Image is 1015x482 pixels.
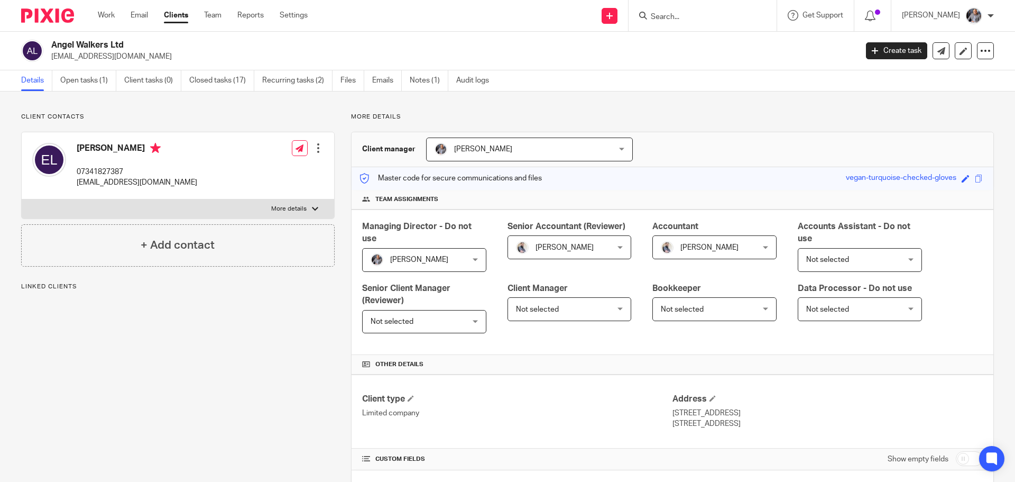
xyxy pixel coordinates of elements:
[508,284,568,293] span: Client Manager
[798,222,910,243] span: Accounts Assistant - Do not use
[846,172,956,185] div: vegan-turquoise-checked-gloves
[652,284,701,293] span: Bookkeeper
[362,284,450,305] span: Senior Client Manager (Reviewer)
[204,10,222,21] a: Team
[806,306,849,313] span: Not selected
[965,7,982,24] img: -%20%20-%20studio@ingrained.co.uk%20for%20%20-20220223%20at%20101413%20-%201W1A2026.jpg
[237,10,264,21] a: Reports
[456,70,497,91] a: Audit logs
[150,143,161,153] i: Primary
[164,10,188,21] a: Clients
[21,8,74,23] img: Pixie
[672,408,983,419] p: [STREET_ADDRESS]
[21,40,43,62] img: svg%3E
[340,70,364,91] a: Files
[680,244,739,251] span: [PERSON_NAME]
[60,70,116,91] a: Open tasks (1)
[390,256,448,263] span: [PERSON_NAME]
[77,167,197,177] p: 07341827387
[516,241,529,254] img: Pixie%2002.jpg
[21,283,335,291] p: Linked clients
[362,222,472,243] span: Managing Director - Do not use
[51,40,690,51] h2: Angel Walkers Ltd
[798,284,912,293] span: Data Processor - Do not use
[362,144,416,154] h3: Client manager
[98,10,115,21] a: Work
[371,318,413,325] span: Not selected
[359,173,542,184] p: Master code for secure communications and files
[77,177,197,188] p: [EMAIL_ADDRESS][DOMAIN_NAME]
[124,70,181,91] a: Client tasks (0)
[189,70,254,91] a: Closed tasks (17)
[21,70,52,91] a: Details
[131,10,148,21] a: Email
[806,256,849,263] span: Not selected
[271,205,307,213] p: More details
[410,70,448,91] a: Notes (1)
[866,42,927,59] a: Create task
[362,408,672,419] p: Limited company
[362,455,672,463] h4: CUSTOM FIELDS
[672,394,983,405] h4: Address
[372,70,402,91] a: Emails
[375,195,438,204] span: Team assignments
[21,113,335,121] p: Client contacts
[802,12,843,19] span: Get Support
[371,253,383,266] img: -%20%20-%20studio@ingrained.co.uk%20for%20%20-20220223%20at%20101413%20-%201W1A2026.jpg
[435,143,447,156] img: -%20%20-%20studio@ingrained.co.uk%20for%20%20-20220223%20at%20101413%20-%201W1A2026.jpg
[536,244,594,251] span: [PERSON_NAME]
[661,306,704,313] span: Not selected
[32,143,66,177] img: svg%3E
[652,222,698,231] span: Accountant
[508,222,625,231] span: Senior Accountant (Reviewer)
[661,241,673,254] img: Pixie%2002.jpg
[516,306,559,313] span: Not selected
[888,454,948,465] label: Show empty fields
[351,113,994,121] p: More details
[672,419,983,429] p: [STREET_ADDRESS]
[375,360,423,369] span: Other details
[454,145,512,153] span: [PERSON_NAME]
[902,10,960,21] p: [PERSON_NAME]
[77,143,197,156] h4: [PERSON_NAME]
[141,237,215,253] h4: + Add contact
[280,10,308,21] a: Settings
[650,13,745,22] input: Search
[51,51,850,62] p: [EMAIL_ADDRESS][DOMAIN_NAME]
[362,394,672,405] h4: Client type
[262,70,333,91] a: Recurring tasks (2)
